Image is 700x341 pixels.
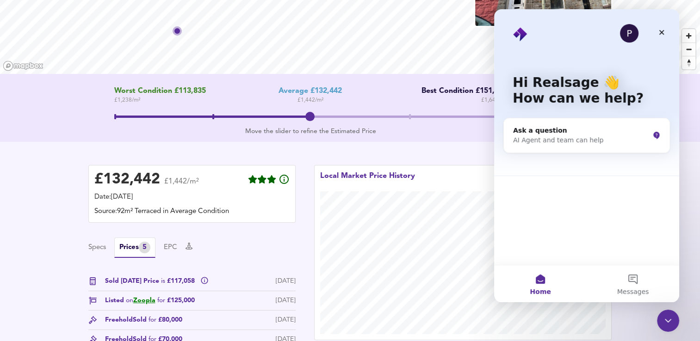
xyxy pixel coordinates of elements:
div: Local Market Price History [320,171,415,191]
span: Sold £80,000 [133,315,182,325]
span: £ 1,238 / m² [114,96,206,105]
div: Move the slider to refine the Estimated Price [114,127,507,136]
div: 5 [139,242,150,253]
a: Zoopla [133,297,155,304]
span: £1,442/m² [164,178,199,191]
span: for [157,297,165,304]
div: Prices [119,242,150,253]
button: Specs [88,243,106,253]
button: Zoom in [682,29,695,43]
span: on [126,297,133,304]
div: [DATE] [276,296,296,305]
div: £ 132,442 [94,173,160,187]
div: Date: [DATE] [94,192,290,202]
div: Source: 92m² Terraced in Average Condition [94,207,290,217]
div: Average £132,442 [279,87,342,96]
button: Reset bearing to north [682,56,695,69]
div: Best Condition £151,049 [415,87,507,96]
span: Listed £125,000 [105,296,195,305]
div: [DATE] [276,276,296,286]
div: Freehold [105,315,182,325]
iframe: Intercom live chat [494,9,679,302]
span: £ 1,647 / m² [481,96,507,105]
span: is [161,278,165,284]
button: Zoom out [682,43,695,56]
span: for [149,317,156,323]
button: EPC [164,243,177,253]
button: Prices5 [114,237,155,258]
a: Mapbox homepage [3,61,43,71]
span: Sold [DATE] Price £117,058 [105,276,197,286]
span: Worst Condition £113,835 [114,87,206,96]
iframe: Intercom live chat [657,310,679,332]
div: [DATE] [276,315,296,325]
span: £ 1,442 / m² [297,96,323,105]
